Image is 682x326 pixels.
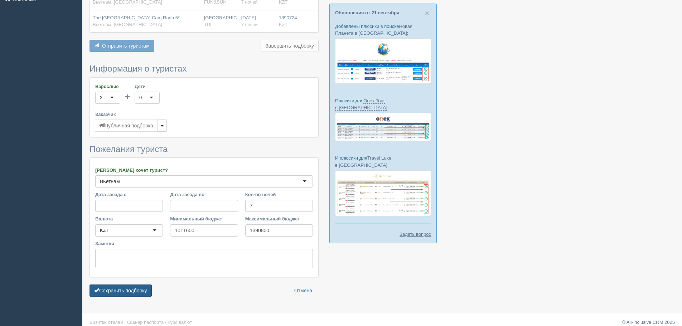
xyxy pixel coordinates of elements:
[425,9,429,17] span: ×
[335,155,391,168] a: Travel Luxe в [GEOGRAPHIC_DATA]
[622,320,675,325] a: © All-Inclusive CRM 2025
[279,22,288,27] span: KZT
[95,167,313,174] label: [PERSON_NAME] хочет турист?
[95,83,120,90] label: Взрослые
[95,240,313,247] label: Заметки
[95,191,163,198] label: Дата заезда с
[335,38,431,83] img: new-planet-%D0%BF%D1%96%D0%B4%D0%B1%D1%96%D1%80%D0%BA%D0%B0-%D1%81%D1%80%D0%BC-%D0%B4%D0%BB%D1%8F...
[261,40,319,52] button: Завершить подборку
[279,15,297,20] span: 1390724
[95,215,163,222] label: Валюта
[168,320,192,325] a: Курс валют
[139,94,142,101] div: 0
[95,111,313,118] label: Заказчик
[241,15,273,28] div: [DATE]
[90,144,168,154] span: Пожелания туриста
[124,320,126,325] span: ·
[100,227,109,234] div: KZT
[400,231,431,238] a: Задать вопрос
[335,97,431,111] p: Плюсики для :
[335,113,431,141] img: onex-tour-proposal-crm-for-travel-agency.png
[100,178,120,185] div: Вьетнам
[245,215,313,222] label: Максимальный бюджет
[90,64,319,73] h3: Информация о туристах
[245,191,313,198] label: Кол-во ночей
[170,215,238,222] label: Минимальный бюджет
[93,15,180,20] span: The [GEOGRAPHIC_DATA] Cam Ranh 5*
[90,40,154,52] button: Отправить туристам
[170,191,238,198] label: Дата заезда по
[245,200,313,212] input: 7-10 или 7,10,14
[90,320,123,325] a: Визитки отелей
[90,284,152,297] button: Сохранить подборку
[204,15,236,28] div: [GEOGRAPHIC_DATA]
[241,22,258,27] span: 7 ночей
[204,22,212,27] span: TUI
[165,320,166,325] span: ·
[290,284,317,297] a: Отмена
[335,23,431,37] p: Добавлены плюсики в поиске :
[93,22,162,27] span: Вьетнам, [GEOGRAPHIC_DATA]
[135,83,160,90] label: Дети
[335,155,431,168] p: И плюсики для :
[95,120,158,132] button: Публичная подборка
[425,9,429,17] button: Close
[102,43,150,49] span: Отправить туристам
[335,170,431,216] img: travel-luxe-%D0%BF%D0%BE%D0%B4%D0%B1%D0%BE%D1%80%D0%BA%D0%B0-%D1%81%D1%80%D0%BC-%D0%B4%D0%BB%D1%8...
[100,94,102,101] div: 2
[335,10,399,15] a: Обновления от 21 сентября
[127,320,164,325] a: Сканер паспорта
